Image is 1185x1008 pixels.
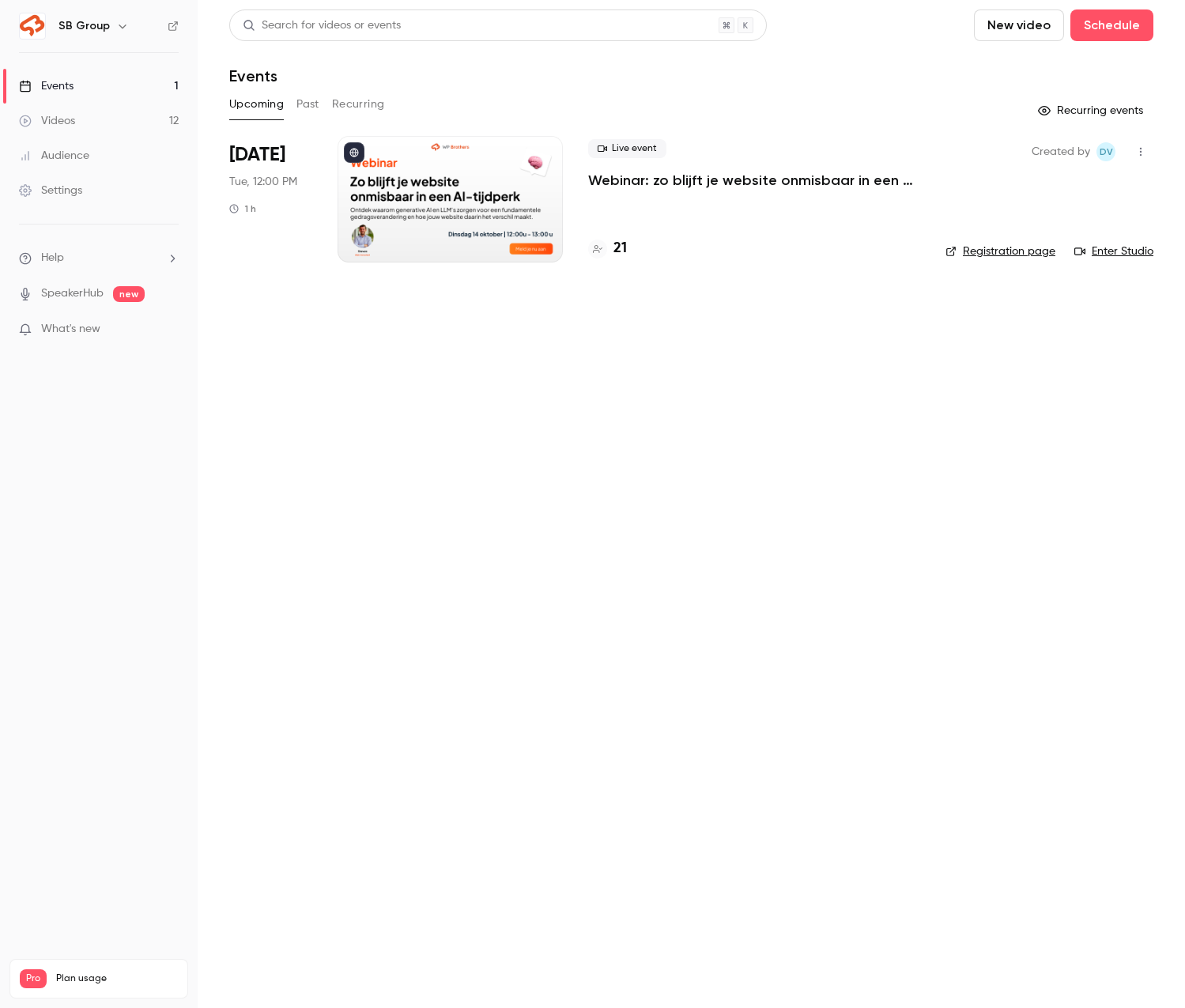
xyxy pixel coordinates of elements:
[19,148,89,164] div: Audience
[20,969,47,988] span: Pro
[19,78,74,94] div: Events
[229,92,284,117] button: Upcoming
[19,250,179,266] li: help-dropdown-opener
[229,202,256,215] div: 1 h
[332,92,385,117] button: Recurring
[613,238,627,259] h4: 21
[19,183,82,198] div: Settings
[588,171,920,190] a: Webinar: zo blijft je website onmisbaar in een AI-tijdperk
[56,972,178,985] span: Plan usage
[974,9,1064,41] button: New video
[41,285,104,302] a: SpeakerHub
[229,174,297,190] span: Tue, 12:00 PM
[58,18,110,34] h6: SB Group
[41,321,100,338] span: What's new
[229,142,285,168] span: [DATE]
[1070,9,1153,41] button: Schedule
[1100,142,1113,161] span: Dv
[229,66,277,85] h1: Events
[1074,244,1153,259] a: Enter Studio
[19,113,75,129] div: Videos
[296,92,319,117] button: Past
[588,139,666,158] span: Live event
[945,244,1055,259] a: Registration page
[243,17,401,34] div: Search for videos or events
[20,13,45,39] img: SB Group
[41,250,64,266] span: Help
[1096,142,1115,161] span: Dante van der heijden
[113,286,145,302] span: new
[588,238,627,259] a: 21
[1031,98,1153,123] button: Recurring events
[1032,142,1090,161] span: Created by
[160,323,179,337] iframe: Noticeable Trigger
[229,136,312,262] div: Oct 14 Tue, 12:00 PM (Europe/Amsterdam)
